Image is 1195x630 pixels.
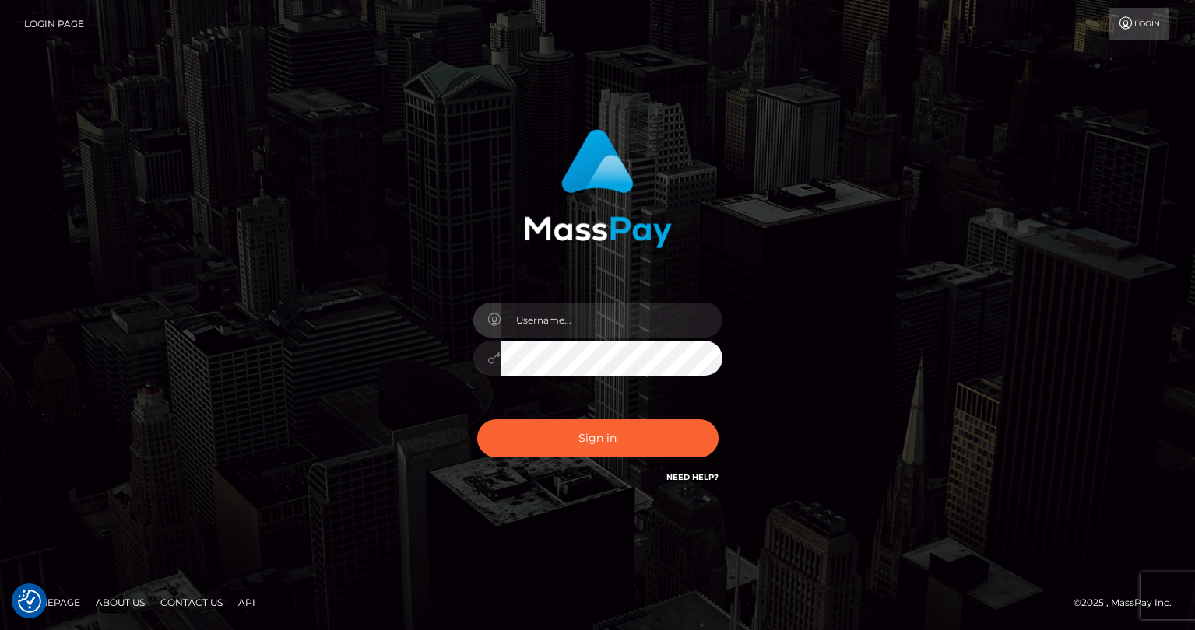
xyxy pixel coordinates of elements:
a: Contact Us [154,590,229,614]
button: Sign in [477,419,719,457]
a: Homepage [17,590,86,614]
input: Username... [501,303,722,338]
div: © 2025 , MassPay Inc. [1074,594,1183,611]
a: Login [1109,8,1169,40]
a: Need Help? [666,472,719,482]
a: Login Page [24,8,84,40]
button: Consent Preferences [18,590,41,613]
img: Revisit consent button [18,590,41,613]
a: About Us [90,590,151,614]
a: API [232,590,262,614]
img: MassPay Login [524,129,672,248]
